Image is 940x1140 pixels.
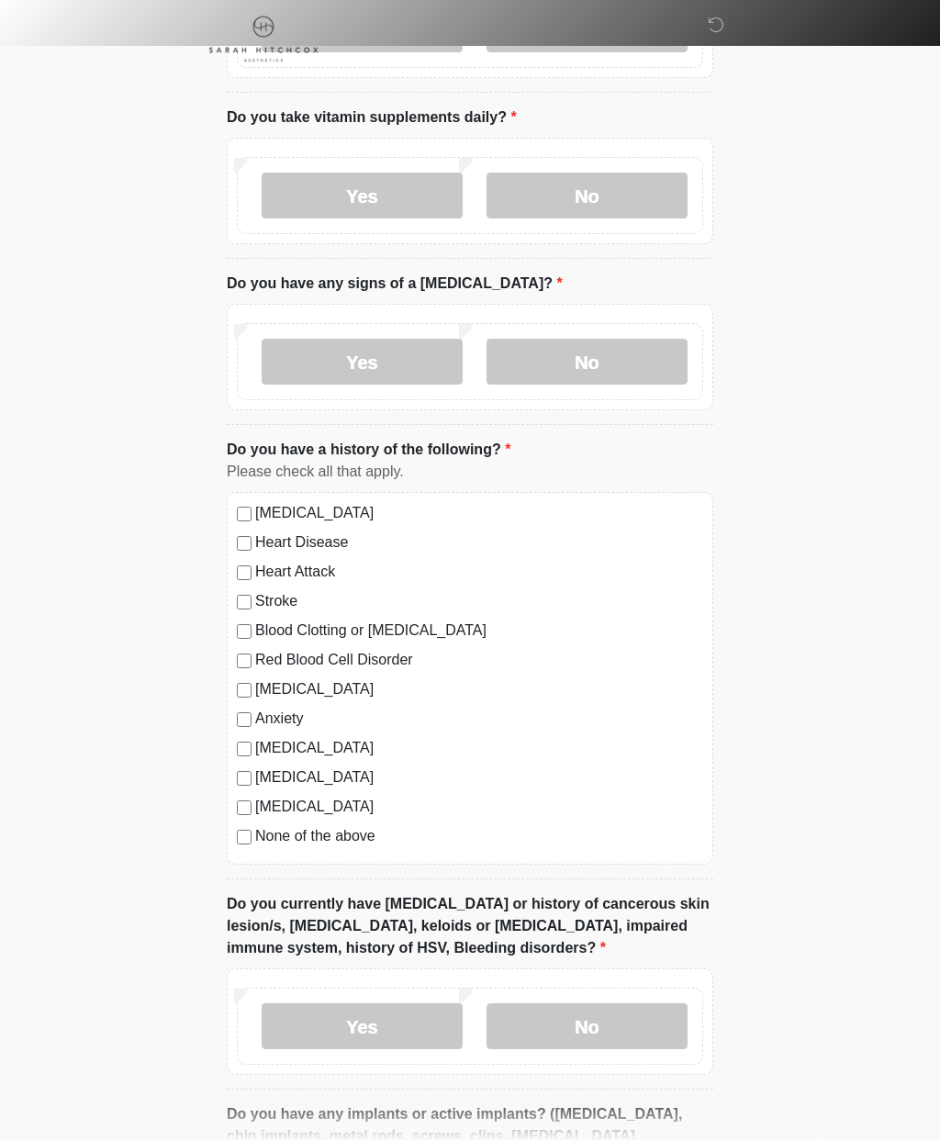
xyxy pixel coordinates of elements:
[208,14,319,62] img: Sarah Hitchcox Aesthetics Logo
[237,683,252,698] input: [MEDICAL_DATA]
[237,507,252,521] input: [MEDICAL_DATA]
[487,1003,688,1049] label: No
[237,800,252,815] input: [MEDICAL_DATA]
[227,893,713,959] label: Do you currently have [MEDICAL_DATA] or history of cancerous skin lesion/s, [MEDICAL_DATA], keloi...
[237,771,252,786] input: [MEDICAL_DATA]
[227,461,713,483] div: Please check all that apply.
[255,561,703,583] label: Heart Attack
[262,1003,463,1049] label: Yes
[237,654,252,668] input: Red Blood Cell Disorder
[255,502,703,524] label: [MEDICAL_DATA]
[237,536,252,551] input: Heart Disease
[255,708,703,730] label: Anxiety
[255,590,703,612] label: Stroke
[487,339,688,385] label: No
[487,173,688,218] label: No
[255,766,703,788] label: [MEDICAL_DATA]
[237,712,252,727] input: Anxiety
[237,565,252,580] input: Heart Attack
[237,595,252,609] input: Stroke
[237,624,252,639] input: Blood Clotting or [MEDICAL_DATA]
[255,531,703,553] label: Heart Disease
[237,742,252,756] input: [MEDICAL_DATA]
[255,796,703,818] label: [MEDICAL_DATA]
[227,106,517,129] label: Do you take vitamin supplements daily?
[227,439,510,461] label: Do you have a history of the following?
[227,273,563,295] label: Do you have any signs of a [MEDICAL_DATA]?
[255,649,703,671] label: Red Blood Cell Disorder
[262,173,463,218] label: Yes
[255,737,703,759] label: [MEDICAL_DATA]
[262,339,463,385] label: Yes
[255,825,703,847] label: None of the above
[237,830,252,844] input: None of the above
[255,620,703,642] label: Blood Clotting or [MEDICAL_DATA]
[255,678,703,700] label: [MEDICAL_DATA]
